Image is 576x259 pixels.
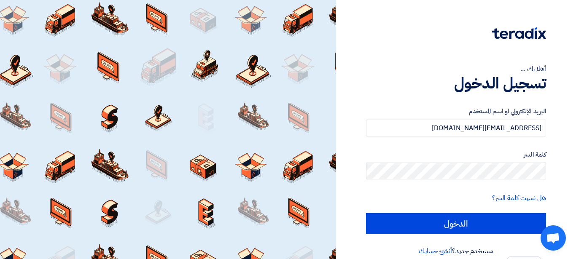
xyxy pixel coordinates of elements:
div: مستخدم جديد؟ [366,246,546,256]
a: أنشئ حسابك [419,246,452,256]
a: دردشة مفتوحة [541,225,566,251]
div: أهلا بك ... [366,64,546,74]
a: هل نسيت كلمة السر؟ [492,193,546,203]
label: كلمة السر [366,150,546,160]
label: البريد الإلكتروني او اسم المستخدم [366,107,546,116]
h1: تسجيل الدخول [366,74,546,93]
input: أدخل بريد العمل الإلكتروني او اسم المستخدم الخاص بك ... [366,120,546,136]
input: الدخول [366,213,546,234]
img: Teradix logo [492,27,546,39]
